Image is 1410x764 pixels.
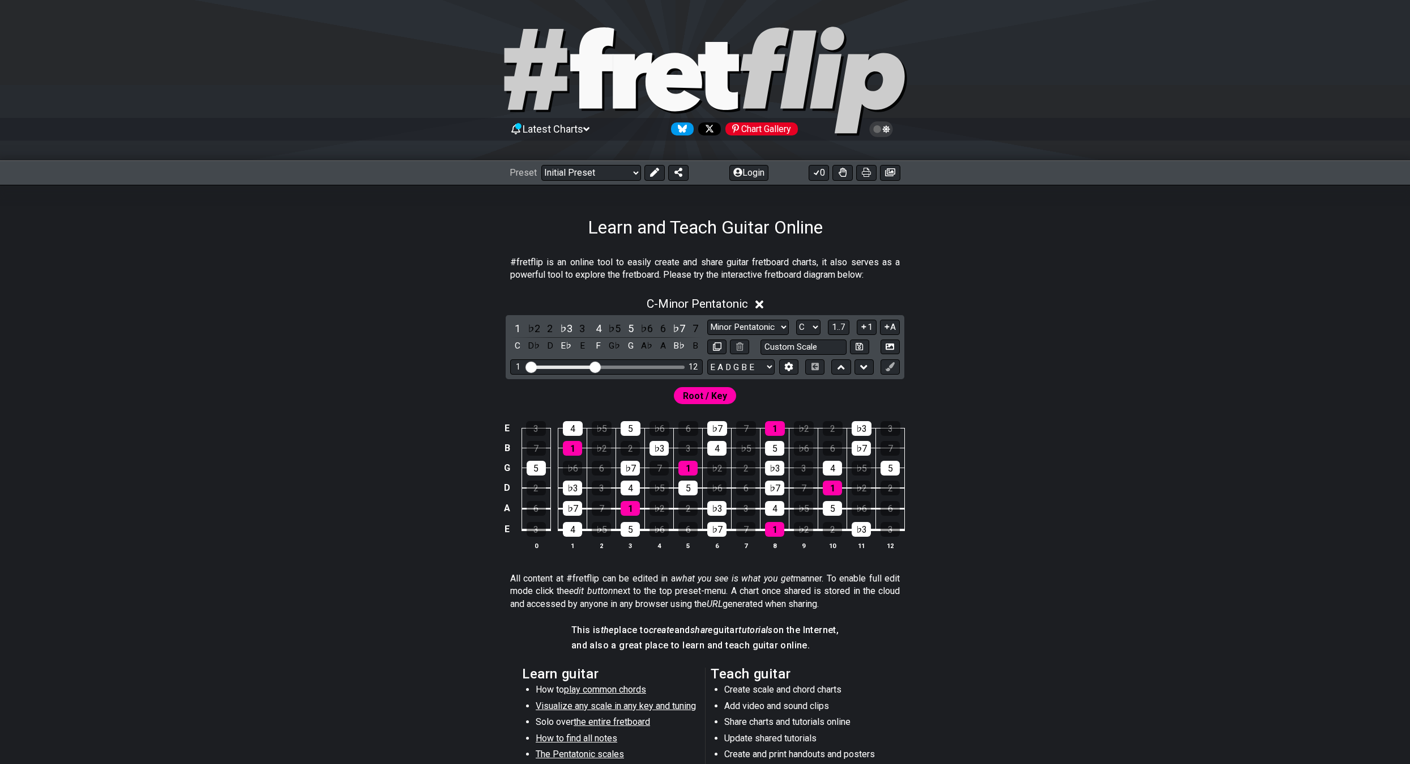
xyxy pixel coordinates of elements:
div: 3 [881,421,900,436]
div: ♭3 [765,461,784,476]
div: 1 [765,522,784,537]
th: 11 [847,540,876,551]
div: 6 [592,461,611,476]
span: the entire fretboard [574,716,650,727]
li: How to [536,684,697,699]
div: ♭3 [852,522,871,537]
div: 1 [563,441,582,456]
td: D [501,478,514,498]
em: edit button [569,585,613,596]
div: ♭3 [563,481,582,495]
div: 4 [563,522,582,537]
span: Toggle light / dark theme [875,124,888,134]
th: 5 [674,540,703,551]
div: 1 [678,461,698,476]
select: Scale [707,320,789,335]
span: 1..7 [832,322,845,332]
div: 2 [736,461,755,476]
div: toggle scale degree [639,321,654,336]
h4: and also a great place to learn and teach guitar online. [571,639,839,652]
div: 4 [621,481,640,495]
span: C - Minor Pentatonic [647,297,748,311]
span: Preset [510,167,537,178]
button: Copy [707,339,727,355]
div: 6 [736,481,755,495]
th: 10 [818,540,847,551]
th: 9 [789,540,818,551]
div: ♭5 [794,501,813,516]
div: 7 [650,461,669,476]
div: 7 [527,441,546,456]
div: 2 [621,441,640,456]
div: toggle pitch class [559,338,574,354]
div: 4 [823,461,842,476]
div: 1 [516,362,520,372]
div: 3 [794,461,813,476]
li: Create scale and chord charts [724,684,886,699]
div: ♭5 [852,461,871,476]
div: ♭6 [650,421,669,436]
div: ♭6 [650,522,669,537]
li: Update shared tutorials [724,732,886,748]
div: toggle pitch class [656,338,670,354]
div: toggle pitch class [575,338,589,354]
div: ♭2 [707,461,727,476]
div: toggle pitch class [542,338,557,354]
em: share [690,625,713,635]
div: toggle scale degree [623,321,638,336]
div: ♭7 [765,481,784,495]
th: 4 [645,540,674,551]
div: toggle pitch class [623,338,638,354]
div: 3 [592,481,611,495]
div: ♭7 [563,501,582,516]
button: 1 [857,320,876,335]
div: 5 [621,522,640,537]
a: Follow #fretflip at X [694,122,721,135]
div: toggle scale degree [607,321,622,336]
div: toggle pitch class [688,338,703,354]
span: Visualize any scale in any key and tuning [536,701,696,711]
div: ♭5 [592,522,611,537]
em: URL [707,599,723,609]
button: Print [856,165,877,181]
button: Login [729,165,768,181]
button: 1..7 [828,320,849,335]
p: #fretflip is an online tool to easily create and share guitar fretboard charts, it also serves as... [510,256,900,282]
div: 3 [678,441,698,456]
div: ♭2 [794,522,813,537]
div: 3 [736,501,755,516]
div: 4 [707,441,727,456]
span: How to find all notes [536,733,617,744]
button: First click edit preset to enable marker editing [881,359,900,375]
div: toggle scale degree [542,321,557,336]
div: 7 [794,481,813,495]
button: Store user defined scale [850,339,869,355]
div: 12 [689,362,698,372]
em: the [601,625,614,635]
td: B [501,438,514,458]
div: toggle pitch class [510,338,525,354]
p: All content at #fretflip can be edited in a manner. To enable full edit mode click the next to th... [510,572,900,610]
div: ♭5 [736,441,755,456]
div: 5 [527,461,546,476]
span: First enable full edit mode to edit [683,388,727,404]
div: 2 [823,421,843,436]
em: what you see is what you get [676,573,794,584]
div: 6 [678,421,698,436]
th: 8 [760,540,789,551]
div: ♭7 [707,522,727,537]
th: 12 [876,540,905,551]
li: Share charts and tutorials online [724,716,886,732]
div: 6 [881,501,900,516]
em: tutorials [738,625,773,635]
button: Toggle Dexterity for all fretkits [832,165,853,181]
div: toggle pitch class [607,338,622,354]
div: 2 [527,481,546,495]
div: ♭6 [794,441,813,456]
div: ♭2 [852,481,871,495]
th: 0 [522,540,550,551]
td: E [501,519,514,540]
div: toggle scale degree [527,321,541,336]
div: ♭2 [592,441,611,456]
div: 6 [527,501,546,516]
